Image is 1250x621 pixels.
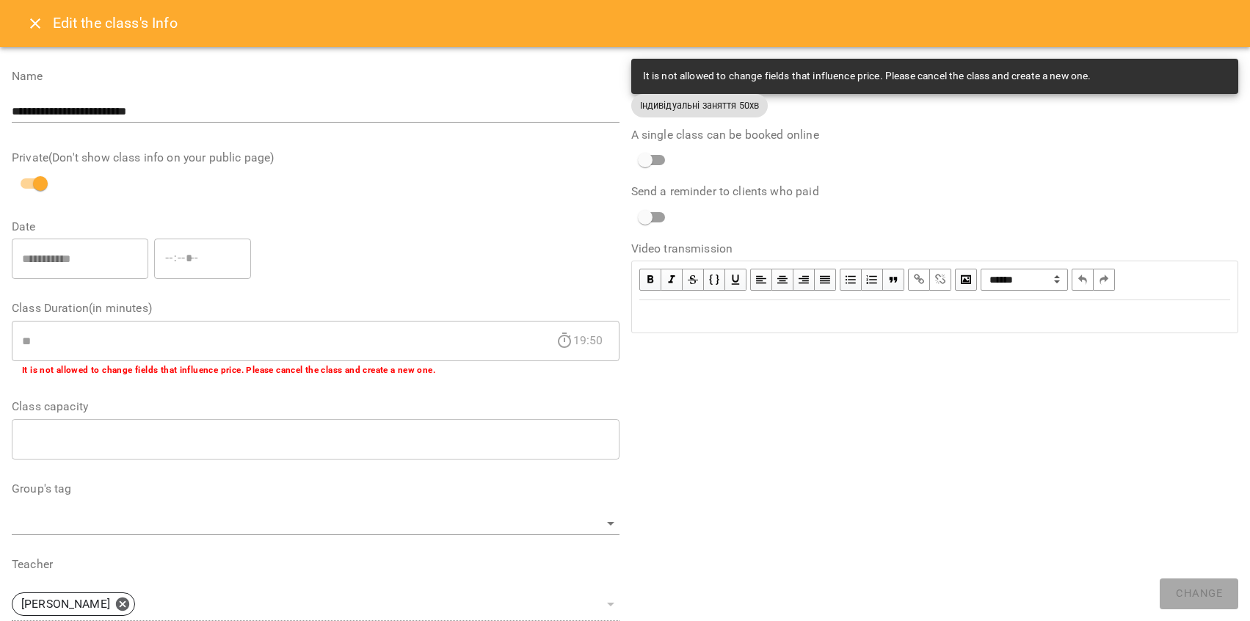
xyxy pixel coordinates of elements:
[12,588,619,621] div: [PERSON_NAME]
[981,269,1068,291] span: Normal
[750,269,772,291] button: Align Left
[883,269,904,291] button: Blockquote
[53,12,178,34] h6: Edit the class's Info
[631,243,1239,255] label: Video transmission
[18,6,53,41] button: Close
[704,269,725,291] button: Monospace
[793,269,815,291] button: Align Right
[12,221,619,233] label: Date
[12,592,135,616] div: [PERSON_NAME]
[12,302,619,314] label: Class Duration(in minutes)
[21,595,110,613] p: [PERSON_NAME]
[1072,269,1094,291] button: Undo
[840,269,862,291] button: UL
[661,269,683,291] button: Italic
[12,152,619,164] label: Private(Don't show class info on your public page)
[631,129,1239,141] label: A single class can be booked online
[12,401,619,413] label: Class capacity
[908,269,930,291] button: Link
[643,63,1091,90] div: It is not allowed to change fields that influence price. Please cancel the class and create a new...
[1094,269,1115,291] button: Redo
[12,483,619,495] label: Group's tag
[930,269,951,291] button: Remove Link
[683,269,704,291] button: Strikethrough
[631,98,768,112] span: Індивідуальні заняття 50хв
[862,269,883,291] button: OL
[639,269,661,291] button: Bold
[631,186,1239,197] label: Send a reminder to clients who paid
[955,269,977,291] button: Image
[815,269,836,291] button: Align Justify
[12,70,619,82] label: Name
[22,365,435,375] b: It is not allowed to change fields that influence price. Please cancel the class and create a new...
[981,269,1068,291] select: Block type
[633,301,1238,332] div: Edit text
[725,269,746,291] button: Underline
[772,269,793,291] button: Align Center
[12,559,619,570] label: Teacher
